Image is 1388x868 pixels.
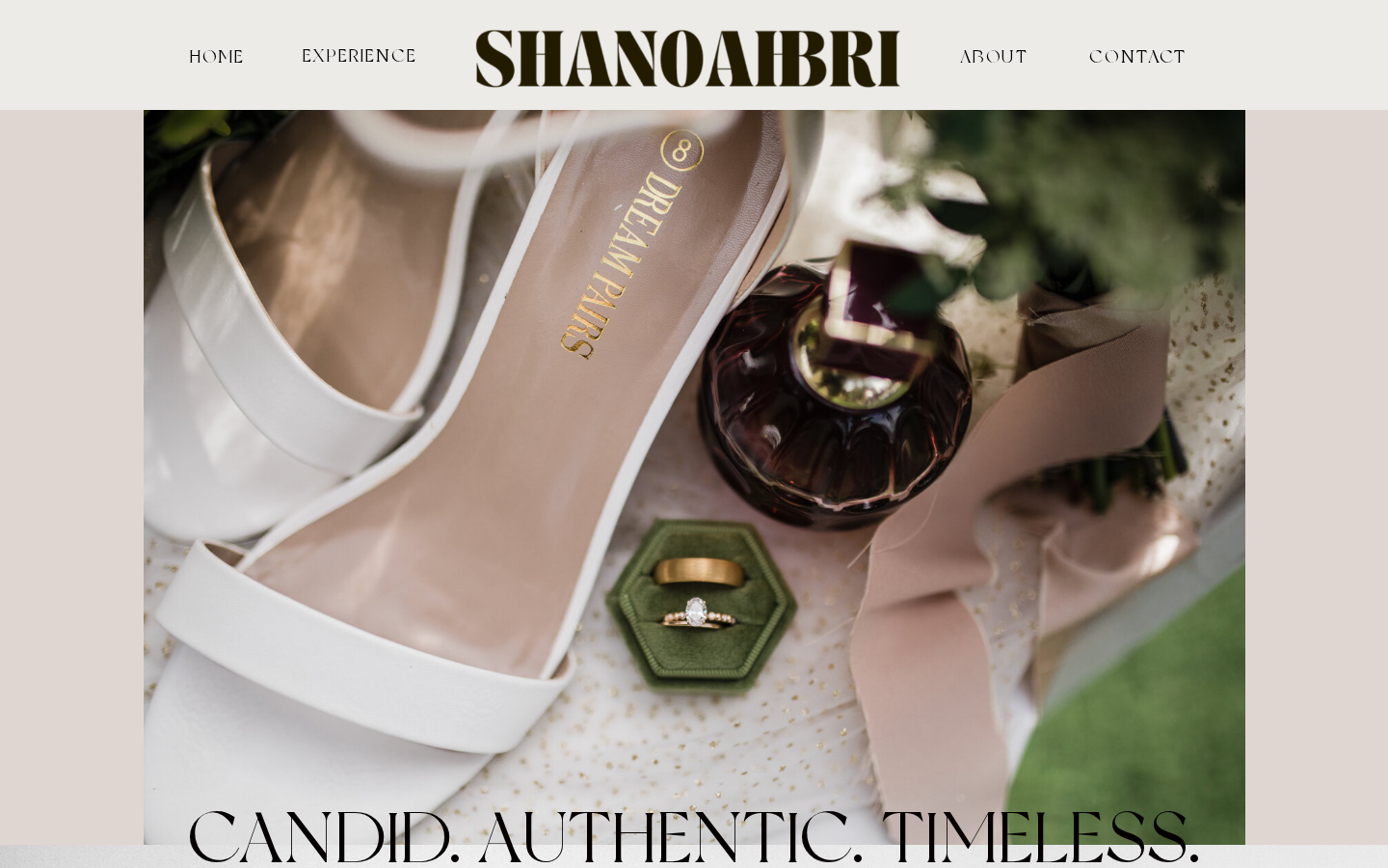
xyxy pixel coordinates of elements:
[899,46,1089,64] a: ABOUT
[300,45,419,64] a: experience
[186,46,249,64] a: HOME
[1089,46,1155,64] a: contact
